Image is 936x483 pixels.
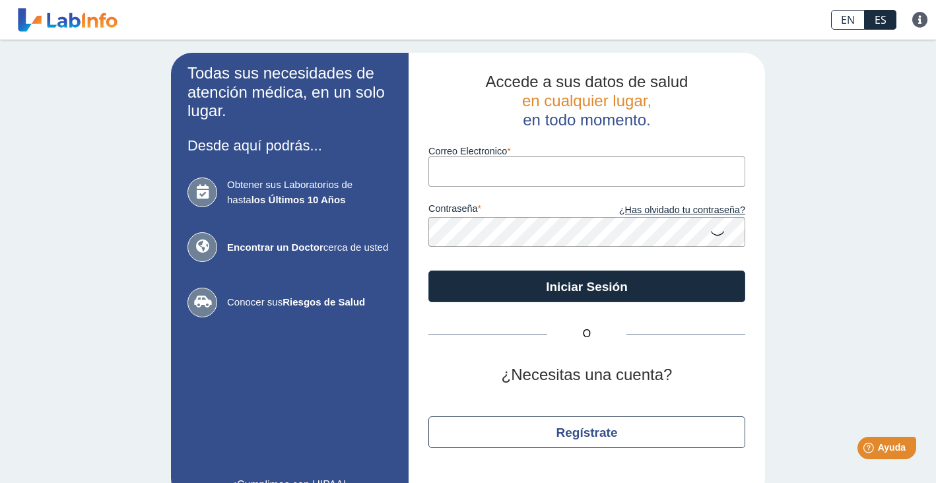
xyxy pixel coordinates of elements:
h2: Todas sus necesidades de atención médica, en un solo lugar. [187,64,392,121]
b: Encontrar un Doctor [227,241,323,253]
iframe: Help widget launcher [819,432,921,468]
b: Riesgos de Salud [283,296,365,307]
label: contraseña [428,203,587,218]
button: Regístrate [428,416,745,448]
span: Accede a sus datos de salud [486,73,688,90]
h2: ¿Necesitas una cuenta? [428,366,745,385]
a: ES [865,10,896,30]
span: en todo momento. [523,111,650,129]
span: Obtener sus Laboratorios de hasta [227,177,392,207]
a: ¿Has olvidado tu contraseña? [587,203,745,218]
span: cerca de usted [227,240,392,255]
label: Correo Electronico [428,146,745,156]
h3: Desde aquí podrás... [187,137,392,154]
a: EN [831,10,865,30]
span: en cualquier lugar, [522,92,652,110]
span: O [547,326,626,342]
b: los Últimos 10 Años [251,194,346,205]
button: Iniciar Sesión [428,271,745,302]
span: Conocer sus [227,295,392,310]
